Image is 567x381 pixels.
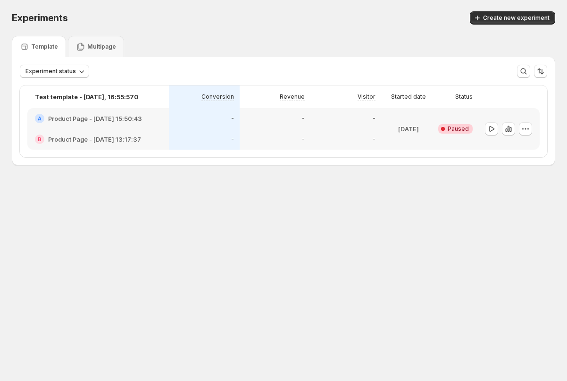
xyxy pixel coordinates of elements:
[398,124,419,134] p: [DATE]
[470,11,555,25] button: Create new experiment
[534,65,547,78] button: Sort the results
[20,65,89,78] button: Experiment status
[38,136,42,142] h2: B
[391,93,426,101] p: Started date
[231,135,234,143] p: -
[87,43,116,51] p: Multipage
[48,114,142,123] h2: Product Page - [DATE] 15:50:43
[455,93,473,101] p: Status
[35,92,138,102] p: Test template - [DATE], 16:55:570
[31,43,58,51] p: Template
[280,93,305,101] p: Revenue
[373,115,375,122] p: -
[201,93,234,101] p: Conversion
[302,135,305,143] p: -
[373,135,375,143] p: -
[48,135,141,144] h2: Product Page - [DATE] 13:17:37
[231,115,234,122] p: -
[38,116,42,121] h2: A
[483,14,550,22] span: Create new experiment
[302,115,305,122] p: -
[358,93,375,101] p: Visitor
[12,12,68,24] span: Experiments
[448,125,469,133] span: Paused
[25,68,76,75] span: Experiment status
